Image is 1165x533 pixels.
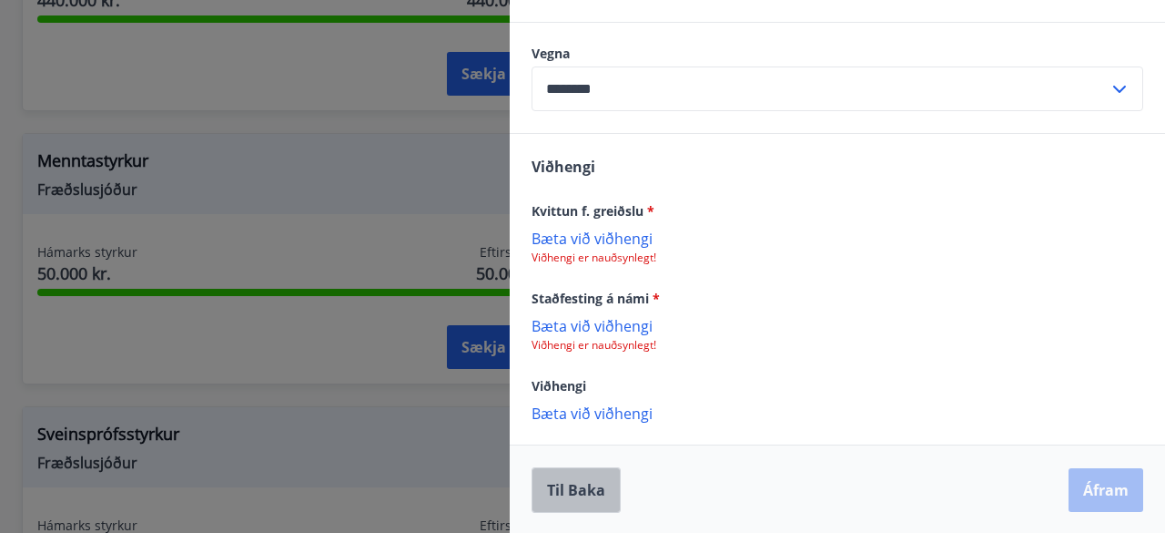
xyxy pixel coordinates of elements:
[532,202,654,220] span: Kvittun f. greiðslu
[532,467,621,513] button: Til baka
[532,404,1143,422] p: Bæta við viðhengi
[532,229,1143,247] p: Bæta við viðhengi
[532,45,1143,63] label: Vegna
[532,290,660,307] span: Staðfesting á námi
[532,157,595,177] span: Viðhengi
[532,377,586,395] span: Viðhengi
[532,338,1143,353] p: Viðhengi er nauðsynlegt!
[532,316,1143,334] p: Bæta við viðhengi
[532,251,1143,265] p: Viðhengi er nauðsynlegt!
